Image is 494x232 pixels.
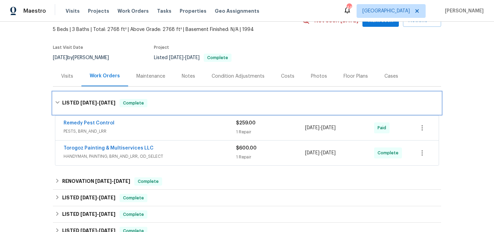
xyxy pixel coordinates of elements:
div: Floor Plans [344,73,368,80]
div: 44 [347,4,351,11]
span: [DATE] [114,179,130,184]
div: LISTED [DATE]-[DATE]Complete [53,206,441,223]
span: - [80,100,115,105]
div: RENOVATION [DATE]-[DATE]Complete [53,173,441,190]
span: [DATE] [80,212,97,217]
div: Costs [281,73,294,80]
span: [DATE] [305,151,319,155]
span: Tasks [157,9,171,13]
span: [DATE] [99,212,115,217]
div: 1 Repair [236,154,305,161]
div: by [PERSON_NAME] [53,54,117,62]
span: Listed [154,55,232,60]
span: - [305,124,336,131]
span: [DATE] [169,55,183,60]
span: Complete [204,56,231,60]
span: [DATE] [80,195,97,200]
span: - [95,179,130,184]
span: [DATE] [321,125,336,130]
span: PESTS, BRN_AND_LRR [64,128,236,135]
span: [GEOGRAPHIC_DATA] [362,8,410,14]
span: Properties [180,8,206,14]
span: Geo Assignments [215,8,259,14]
span: - [80,212,115,217]
span: Last Visit Date [53,45,83,49]
span: - [305,150,336,156]
span: 5 Beds | 3 Baths | Total: 2768 ft² | Above Grade: 2768 ft² | Basement Finished: N/A | 1994 [53,26,302,33]
span: [DATE] [305,125,319,130]
div: Visits [61,73,73,80]
h6: LISTED [62,194,115,202]
span: $600.00 [236,146,257,151]
span: - [169,55,200,60]
div: LISTED [DATE]-[DATE]Complete [53,92,441,114]
span: [DATE] [185,55,200,60]
a: Torogoz Painting & Multiservices LLC [64,146,154,151]
span: [DATE] [99,100,115,105]
span: Complete [120,100,147,107]
span: Complete [120,195,147,201]
span: [DATE] [53,55,67,60]
span: [DATE] [321,151,336,155]
h6: LISTED [62,99,115,107]
span: [DATE] [99,195,115,200]
h6: RENOVATION [62,177,130,186]
span: Work Orders [117,8,149,14]
span: - [80,195,115,200]
h6: LISTED [62,210,115,219]
span: [DATE] [95,179,112,184]
span: [PERSON_NAME] [442,8,484,14]
div: Notes [182,73,195,80]
span: Project [154,45,169,49]
span: Complete [378,150,401,156]
div: Cases [384,73,398,80]
span: [DATE] [80,100,97,105]
span: Visits [66,8,80,14]
div: Condition Adjustments [212,73,265,80]
span: Complete [135,178,161,185]
span: HANDYMAN, PAINTING, BRN_AND_LRR, OD_SELECT [64,153,236,160]
span: Maestro [23,8,46,14]
div: LISTED [DATE]-[DATE]Complete [53,190,441,206]
span: Paid [378,124,389,131]
span: $259.00 [236,121,256,125]
div: Photos [311,73,327,80]
span: Projects [88,8,109,14]
div: Maintenance [136,73,165,80]
span: Complete [120,211,147,218]
a: Remedy Pest Control [64,121,114,125]
div: Work Orders [90,73,120,79]
div: 1 Repair [236,129,305,135]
